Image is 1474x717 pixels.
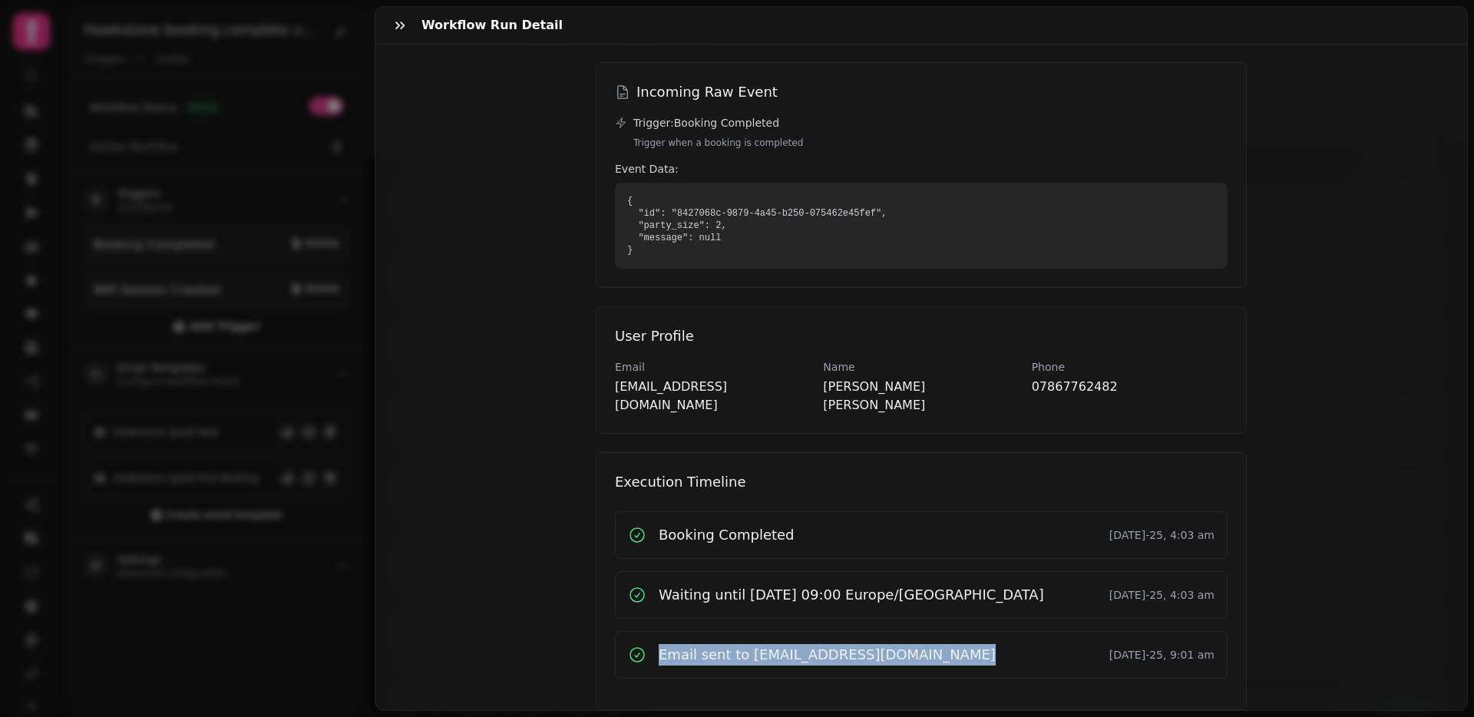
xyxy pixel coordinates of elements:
p: Email [615,359,811,375]
h3: Waiting until [DATE] 09:00 Europe/[GEOGRAPHIC_DATA] [659,584,1044,606]
p: Phone [1032,359,1228,375]
h2: Incoming Raw Event [636,81,778,103]
pre: { "id": "8427068c-9879-4a45-b250-075462e45fef", "party_size": 2, "message": null } [627,195,1215,256]
p: [PERSON_NAME] [PERSON_NAME] [823,378,1019,415]
p: [EMAIL_ADDRESS][DOMAIN_NAME] [615,378,811,415]
p: Event Data: [615,161,1228,177]
p: 07867762482 [1032,378,1228,396]
span: [DATE]-25, 4:03 am [1109,589,1215,601]
h2: Execution Timeline [615,471,1228,493]
span: [DATE]-25, 9:01 am [1109,649,1215,661]
h3: Booking Completed [659,524,795,546]
p: Trigger when a booking is completed [633,137,1228,149]
p: Name [823,359,1019,375]
h3: Workflow Run Detail [421,16,569,35]
h3: Email sent to [EMAIL_ADDRESS][DOMAIN_NAME] [659,644,996,666]
h2: User Profile [615,325,1228,347]
span: Trigger: Booking Completed [633,115,779,131]
span: [DATE]-25, 4:03 am [1109,529,1215,541]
